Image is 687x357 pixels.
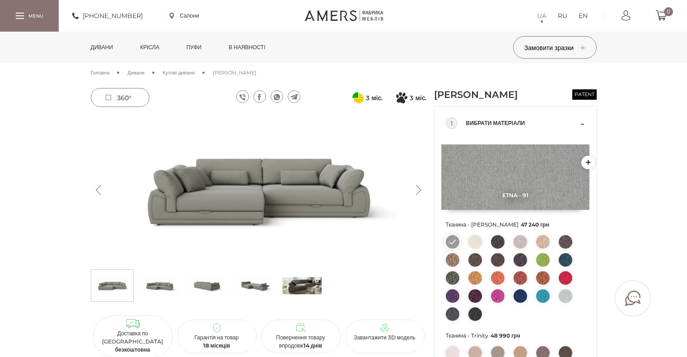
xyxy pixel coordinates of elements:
[117,94,131,102] span: 360°
[115,346,150,353] b: безкоштовна
[537,10,547,21] a: UA
[265,334,337,350] p: Повернення товару впродовж
[181,334,253,350] p: Гарантія на товар
[169,12,199,20] a: Салони
[664,7,673,16] span: 0
[446,330,585,342] span: Тканина - Trinity
[352,92,364,103] svg: Оплата частинами від ПриватБанку
[236,90,249,103] a: viber
[288,90,300,103] a: telegram
[91,88,150,107] a: 360°
[91,69,110,77] a: Головна
[140,272,179,299] img: Кутовий Диван ДЖЕММА s-1
[253,90,266,103] a: facebook
[91,70,110,76] span: Головна
[163,70,195,76] span: Кутові дивани
[91,185,107,195] button: Previous
[410,93,426,103] span: 3 міс.
[491,332,520,339] span: 48 990 грн
[271,90,283,103] a: whatsapp
[304,342,322,349] b: 14 днів
[441,192,589,199] span: Etna - 91
[434,88,538,102] h1: [PERSON_NAME]
[441,144,589,210] img: Etna - 91
[466,118,578,129] span: Вибрати матеріали
[349,334,421,342] p: Завантажити 3D модель
[521,221,549,228] span: 47 240 грн
[91,115,427,265] img: Кутовий Диван ДЖЕММА -0
[127,69,145,77] a: Дивани
[446,117,458,129] div: 1
[282,272,322,299] img: s_
[203,342,230,349] b: 18 місяців
[127,70,145,76] span: Дивани
[524,44,585,52] span: Замовити зразки
[235,272,274,299] img: Кутовий Диван ДЖЕММА s-3
[446,219,585,231] span: Тканина - [PERSON_NAME]
[187,272,227,299] img: Кутовий Диван ДЖЕММА s-2
[396,92,407,103] svg: Покупка частинами від Монобанку
[93,272,132,299] img: Кутовий Диван ДЖЕММА s-0
[411,185,427,195] button: Next
[513,36,597,59] button: Замовити зразки
[579,10,588,21] a: EN
[84,32,120,63] a: Дивани
[558,10,567,21] a: RU
[366,93,383,103] span: 3 міс.
[222,32,272,63] a: в наявності
[97,329,169,354] p: Доставка по [GEOGRAPHIC_DATA]
[572,89,597,100] span: patent
[133,32,166,63] a: Крісла
[163,69,195,77] a: Кутові дивани
[72,10,143,21] a: [PHONE_NUMBER]
[180,32,209,63] a: Пуфи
